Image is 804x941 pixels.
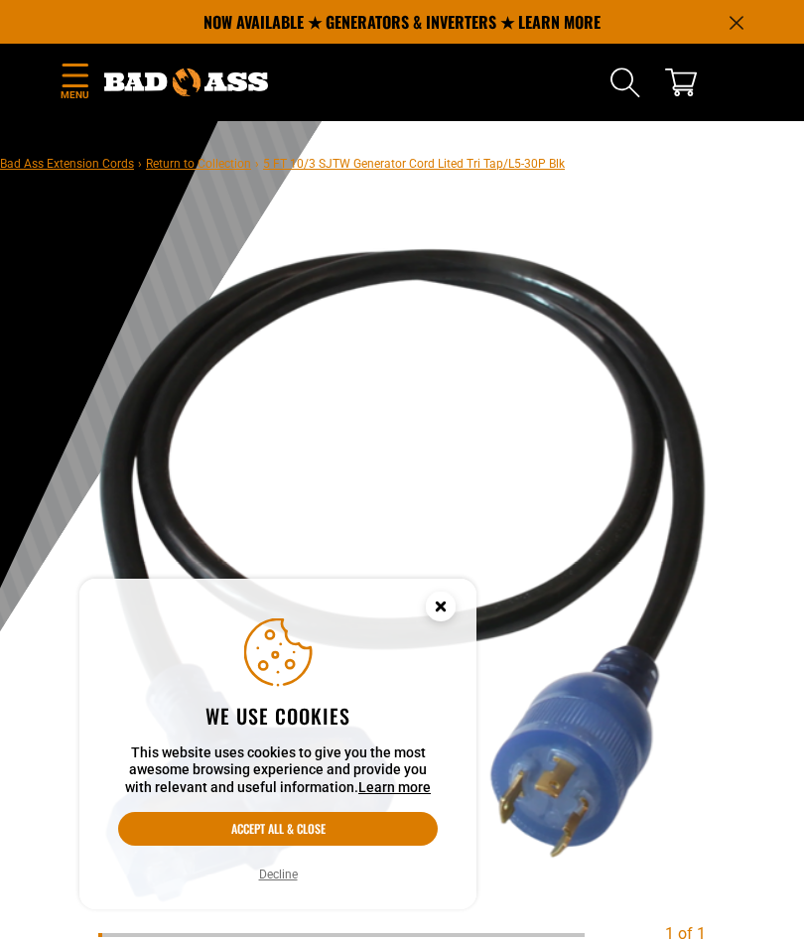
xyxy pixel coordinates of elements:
[118,744,438,797] p: This website uses cookies to give you the most awesome browsing experience and provide you with r...
[609,67,641,98] summary: Search
[60,60,89,106] summary: Menu
[263,157,565,171] span: 5 FT 10/3 SJTW Generator Cord Lited Tri Tap/L5-30P Blk
[60,87,89,102] span: Menu
[358,779,431,795] a: Learn more
[118,703,438,729] h2: We use cookies
[146,157,251,171] a: Return to Collection
[79,579,476,910] aside: Cookie Consent
[138,157,142,171] span: ›
[253,865,304,884] button: Decline
[104,68,268,96] img: Bad Ass Extension Cords
[118,812,438,846] button: Accept all & close
[255,157,259,171] span: ›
